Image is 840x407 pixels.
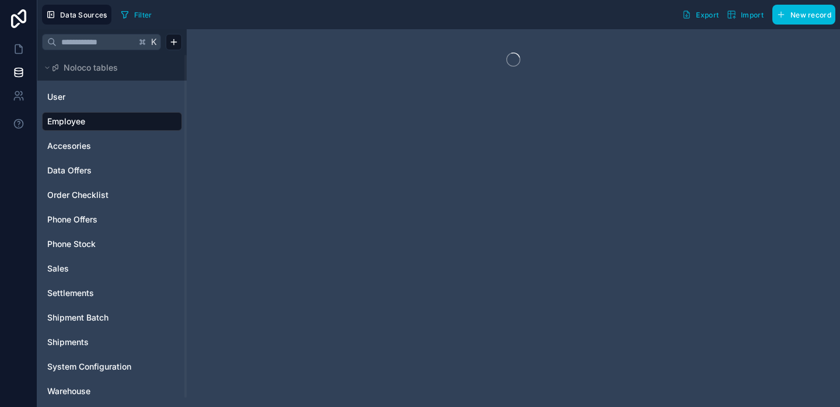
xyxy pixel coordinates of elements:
span: Warehouse [47,385,90,397]
div: Warehouse [42,382,182,401]
a: Sales [47,263,174,274]
span: Shipment Batch [47,312,108,323]
button: Filter [116,6,156,23]
span: Filter [134,11,152,19]
div: Phone Stock [42,235,182,253]
span: Data Sources [60,11,107,19]
span: User [47,91,65,103]
span: Export [696,11,719,19]
a: Employee [47,116,174,127]
span: Noloco tables [64,62,118,74]
a: Shipment Batch [47,312,174,323]
a: Accesories [47,140,174,152]
button: New record [772,5,835,25]
a: Phone Offers [47,214,174,225]
button: Import [723,5,768,25]
a: Settlements [47,287,174,299]
span: Employee [47,116,85,127]
span: Phone Stock [47,238,96,250]
a: Order Checklist [47,189,174,201]
div: Employee [42,112,182,131]
span: Order Checklist [47,189,108,201]
div: Accesories [42,137,182,155]
span: Shipments [47,336,89,348]
span: Accesories [47,140,91,152]
div: Shipment Batch [42,308,182,327]
span: System Configuration [47,361,131,373]
span: New record [790,11,831,19]
span: K [150,38,158,46]
span: Phone Offers [47,214,97,225]
div: Sales [42,259,182,278]
div: Data Offers [42,161,182,180]
div: System Configuration [42,357,182,376]
span: Data Offers [47,165,92,176]
button: Noloco tables [42,60,175,76]
span: Import [741,11,764,19]
button: Data Sources [42,5,111,25]
a: User [47,91,174,103]
div: Order Checklist [42,186,182,204]
span: Settlements [47,287,94,299]
a: Phone Stock [47,238,174,250]
a: Data Offers [47,165,174,176]
a: System Configuration [47,361,174,373]
a: Warehouse [47,385,174,397]
span: Sales [47,263,69,274]
a: New record [768,5,835,25]
div: Shipments [42,333,182,352]
div: Phone Offers [42,210,182,229]
div: Settlements [42,284,182,302]
a: Shipments [47,336,174,348]
button: Export [678,5,723,25]
div: User [42,88,182,106]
